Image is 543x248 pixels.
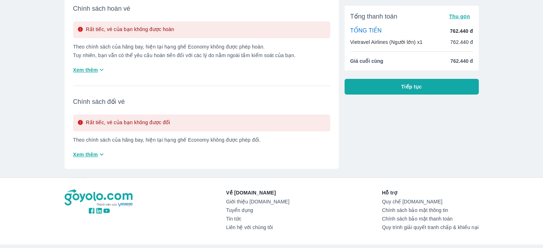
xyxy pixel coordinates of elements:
[382,189,479,196] p: Hỗ trợ
[446,11,473,21] button: Thu gọn
[450,39,473,46] p: 762.440 đ
[345,79,479,95] button: Tiếp tục
[226,224,289,230] a: Liên hệ với chúng tôi
[449,14,470,19] span: Thu gọn
[226,207,289,213] a: Tuyển dụng
[73,44,330,58] p: Theo chính sách của hãng bay, hiện tại hạng ghế Economy không được phép hoàn. Tuy nhiên, bạn vẫn ...
[401,83,422,90] span: Tiếp tục
[450,27,473,35] p: 762.440 đ
[73,151,98,158] span: Xem thêm
[382,207,479,213] a: Chính sách bảo mật thông tin
[226,199,289,204] a: Giới thiệu [DOMAIN_NAME]
[382,216,479,222] a: Chính sách bảo mật thanh toán
[350,39,423,46] p: Vietravel Airlines (Người lớn) x1
[350,27,382,35] p: TỔNG TIỀN
[70,64,109,76] button: Xem thêm
[73,137,330,143] p: Theo chính sách của hãng bay, hiện tại hạng ghế Economy không được phép đổi.
[70,148,109,160] button: Xem thêm
[86,119,170,127] p: Rất tiếc, vé của bạn không được đổi
[73,4,330,13] span: Chính sách hoàn vé
[65,189,134,207] img: logo
[73,66,98,74] span: Xem thêm
[382,199,479,204] a: Quy chế [DOMAIN_NAME]
[226,189,289,196] p: Về [DOMAIN_NAME]
[73,97,330,106] span: Chính sách đổi vé
[450,57,473,65] span: 762.440 đ
[350,57,383,65] span: Giá cuối cùng
[350,12,397,21] span: Tổng thanh toán
[382,224,479,230] a: Quy trình giải quyết tranh chấp & khiếu nại
[86,26,174,34] p: Rất tiếc, vé của bạn không được hoàn
[226,216,289,222] a: Tin tức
